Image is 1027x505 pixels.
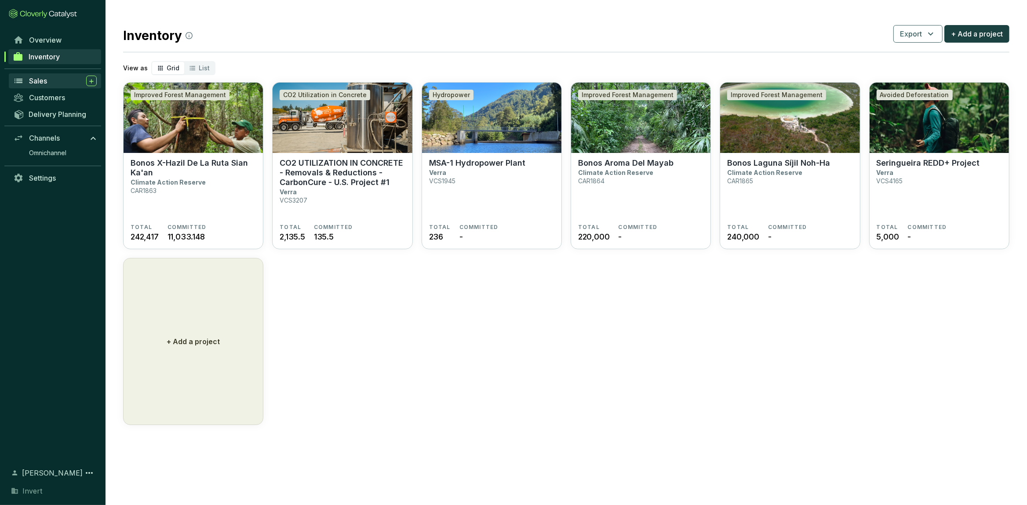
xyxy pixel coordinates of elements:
span: Omnichannel [29,149,66,157]
p: Verra [877,169,894,176]
p: Verra [429,169,446,176]
span: Grid [167,64,179,72]
span: List [199,64,210,72]
span: COMMITTED [314,224,353,231]
span: + Add a project [951,29,1003,39]
a: Bonos Aroma Del MayabImproved Forest ManagementBonos Aroma Del MayabClimate Action ReserveCAR1864... [571,82,711,249]
a: Sales [9,73,101,88]
p: Seringueira REDD+ Project [877,158,980,168]
p: Verra [280,188,297,196]
div: CO2 Utilization in Concrete [280,90,370,100]
span: - [768,231,772,243]
span: COMMITTED [619,224,658,231]
img: CO2 UTILIZATION IN CONCRETE - Removals & Reductions -CarbonCure - U.S. Project #1 [273,83,412,153]
img: Seringueira REDD+ Project [870,83,1009,153]
span: COMMITTED [768,224,807,231]
p: CAR1865 [727,177,753,185]
a: MSA-1 Hydropower PlantHydropowerMSA-1 Hydropower PlantVerraVCS1945TOTAL236COMMITTED- [422,82,562,249]
div: Improved Forest Management [131,90,229,100]
p: MSA-1 Hydropower Plant [429,158,525,168]
div: Hydropower [429,90,473,100]
p: Climate Action Reserve [131,178,206,186]
img: Bonos X-Hazil De La Ruta Sian Ka'an [124,83,263,153]
span: Settings [29,174,56,182]
span: TOTAL [131,224,152,231]
a: Bonos X-Hazil De La Ruta Sian Ka'anImproved Forest ManagementBonos X-Hazil De La Ruta Sian Ka'anC... [123,82,263,249]
img: Bonos Laguna Síjil Noh-Ha [720,83,859,153]
span: 220,000 [578,231,610,243]
span: 242,417 [131,231,159,243]
span: - [908,231,911,243]
p: VCS4165 [877,177,903,185]
a: Channels [9,131,101,145]
span: TOTAL [578,224,600,231]
p: + Add a project [167,336,220,347]
button: + Add a project [944,25,1009,43]
p: Bonos Aroma Del Mayab [578,158,674,168]
span: Inventory [29,52,60,61]
a: Delivery Planning [9,107,101,121]
span: Export [900,29,922,39]
p: View as [123,64,148,73]
div: Avoided Deforestation [877,90,953,100]
p: VCS3207 [280,196,307,204]
a: CO2 UTILIZATION IN CONCRETE - Removals & Reductions -CarbonCure - U.S. Project #1CO2 Utilization ... [272,82,412,249]
span: 135.5 [314,231,334,243]
span: COMMITTED [168,224,207,231]
a: Omnichannel [25,146,101,160]
a: Settings [9,171,101,185]
div: segmented control [151,61,215,75]
span: COMMITTED [908,224,947,231]
div: Improved Forest Management [727,90,826,100]
a: Inventory [8,49,101,64]
a: Customers [9,90,101,105]
p: CAR1864 [578,177,605,185]
span: TOTAL [877,224,898,231]
a: Overview [9,33,101,47]
button: + Add a project [123,258,263,425]
span: 11,033.148 [168,231,205,243]
span: 236 [429,231,443,243]
span: - [459,231,463,243]
span: TOTAL [429,224,451,231]
span: TOTAL [727,224,749,231]
img: Bonos Aroma Del Mayab [571,83,710,153]
div: Improved Forest Management [578,90,677,100]
p: Climate Action Reserve [727,169,802,176]
span: Channels [29,134,60,142]
h2: Inventory [123,26,193,45]
img: MSA-1 Hydropower Plant [422,83,561,153]
span: Customers [29,93,65,102]
span: TOTAL [280,224,301,231]
span: 2,135.5 [280,231,305,243]
span: Delivery Planning [29,110,86,119]
p: Bonos Laguna Síjil Noh-Ha [727,158,830,168]
span: COMMITTED [459,224,499,231]
span: Overview [29,36,62,44]
a: Bonos Laguna Síjil Noh-HaImproved Forest ManagementBonos Laguna Síjil Noh-HaClimate Action Reserv... [720,82,860,249]
p: VCS1945 [429,177,455,185]
p: Bonos X-Hazil De La Ruta Sian Ka'an [131,158,256,178]
span: - [619,231,622,243]
p: CAR1863 [131,187,157,194]
a: Seringueira REDD+ ProjectAvoided DeforestationSeringueira REDD+ ProjectVerraVCS4165TOTAL5,000COMM... [869,82,1009,249]
span: 240,000 [727,231,759,243]
span: [PERSON_NAME] [22,468,83,478]
span: Sales [29,76,47,85]
p: CO2 UTILIZATION IN CONCRETE - Removals & Reductions -CarbonCure - U.S. Project #1 [280,158,405,187]
button: Export [893,25,943,43]
span: 5,000 [877,231,899,243]
p: Climate Action Reserve [578,169,653,176]
span: Invert [22,486,42,496]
